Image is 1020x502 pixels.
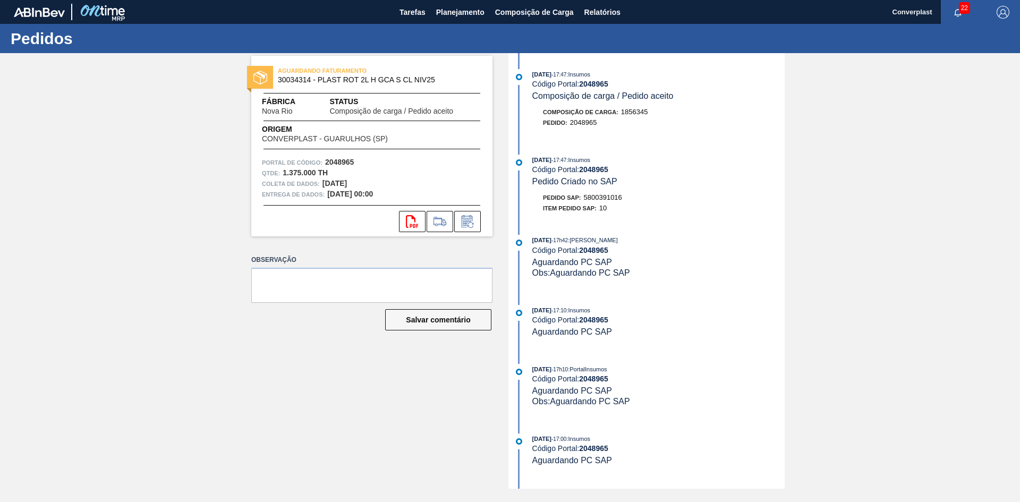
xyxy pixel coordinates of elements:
[262,125,292,133] font: Origem
[566,157,568,163] font: :
[385,309,491,330] button: Salvar comentário
[579,316,608,324] font: 2048965
[532,268,550,277] font: Obs:
[553,72,566,78] font: 17:47
[566,71,568,78] font: :
[565,120,567,126] font: :
[532,375,580,383] font: Código Portal:
[543,194,581,201] font: Pedido SAP:
[579,80,608,88] font: 2048965
[566,307,568,313] font: :
[579,246,608,254] font: 2048965
[543,120,565,126] font: Pedido
[329,107,453,115] font: Composição de carga / Pedido aceito
[251,256,296,263] font: Observação
[551,308,553,313] font: -
[532,246,580,254] font: Código Portal:
[11,30,73,47] font: Pedidos
[325,158,354,166] font: 2048965
[278,76,471,84] span: 30034314 - PLAST ROT 2L H GCA S CL NIV25
[532,366,551,372] font: [DATE]
[322,179,347,188] font: [DATE]
[327,190,373,198] font: [DATE] 00:00
[532,157,551,163] font: [DATE]
[532,177,617,186] font: Pedido Criado no SAP
[532,165,580,174] font: Código Portal:
[454,211,481,232] div: Informar alteração no pedido
[262,159,322,166] font: Portal de Código:
[532,71,551,78] font: [DATE]
[278,67,367,74] font: AGUARDANDO FATURAMENTO
[568,307,590,313] font: Insumos
[551,237,553,243] font: -
[551,367,553,372] font: -
[566,436,568,442] font: :
[550,397,630,406] font: Aguardando PC SAP
[584,193,622,201] font: 5800391016
[553,157,566,163] font: 17:47
[262,191,325,198] font: Entrega de dados:
[262,107,293,115] font: Nova Rio
[599,204,607,212] font: 10
[532,386,612,395] font: Aguardando PC SAP
[553,237,568,243] font: 17h42
[961,4,968,12] font: 22
[550,268,630,277] font: Aguardando PC SAP
[568,366,569,372] font: :
[532,307,551,313] font: [DATE]
[516,159,522,166] img: atual
[532,436,551,442] font: [DATE]
[553,436,566,442] font: 17:00
[543,109,616,115] font: Composição de Carga
[616,109,618,115] font: :
[584,8,620,16] font: Relatórios
[406,316,470,324] font: Salvar comentário
[551,72,553,78] font: -
[551,436,553,442] font: -
[532,80,580,88] font: Código Portal:
[14,7,65,17] img: TNhmsLtSVTkK8tSr43FrP2fwEKptu5GPRR3wAAAABJRU5ErkJggg==
[516,74,522,80] img: atual
[941,5,975,20] button: Notificações
[516,240,522,246] img: atual
[495,8,574,16] font: Composição de Carga
[262,97,295,106] font: Fábrica
[568,71,590,78] font: Insumos
[579,165,608,174] font: 2048965
[553,308,566,313] font: 17:10
[553,367,568,372] font: 17h10
[579,375,608,383] font: 2048965
[436,8,484,16] font: Planejamento
[262,181,320,187] font: Coleta de dados:
[568,157,590,163] font: Insumos
[278,170,280,176] font: :
[532,397,550,406] font: Obs:
[569,237,617,243] font: [PERSON_NAME]
[568,436,590,442] font: Insumos
[516,369,522,375] img: atual
[579,444,608,453] font: 2048965
[532,258,612,267] font: Aguardando PC SAP
[532,237,551,243] font: [DATE]
[892,8,932,16] font: Converplast
[427,211,453,232] div: Ir para Composição de Carga
[329,97,358,106] font: Status
[569,366,607,372] font: PortalInsumos
[551,157,553,163] font: -
[570,118,597,126] font: 2048965
[532,327,612,336] font: Aguardando PC SAP
[621,108,648,116] font: 1856345
[568,237,569,243] font: :
[516,310,522,316] img: atual
[253,71,267,84] img: status
[399,211,426,232] div: Abrir arquivo PDF
[262,134,388,143] font: CONVERPLAST - GUARULHOS (SP)
[543,205,597,211] font: Item pedido SAP:
[262,170,278,176] font: Qtde
[283,168,328,177] font: 1.375.000 TH
[532,444,580,453] font: Código Portal:
[278,75,435,84] font: 30034314 - PLAST ROT 2L H GCA S CL NIV25
[532,456,612,465] font: Aguardando PC SAP
[532,316,580,324] font: Código Portal:
[532,91,674,100] font: Composição de carga / Pedido aceito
